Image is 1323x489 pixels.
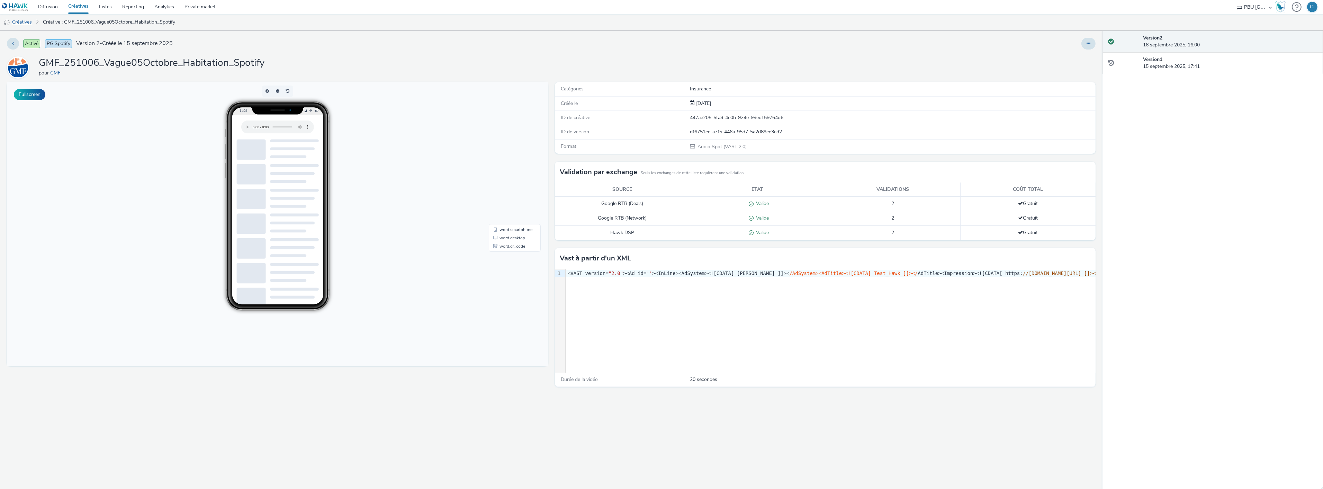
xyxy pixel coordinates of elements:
span: 2 [891,215,894,221]
div: Création 15 septembre 2025, 17:41 [695,100,711,107]
span: word.smartphone [493,145,525,150]
span: Format [561,143,577,150]
li: word.qr_code [483,160,532,168]
a: GMF [50,70,63,76]
a: Créative : GMF_251006_Vague05Octobre_Habitation_Spotify [39,14,179,30]
a: GMF [7,64,32,71]
img: Hawk Academy [1275,1,1286,12]
span: Créée le [561,100,578,107]
span: "2.0" [609,270,623,276]
span: Version 2 - Créée le 15 septembre 2025 [76,39,173,47]
strong: Version 2 [1143,35,1162,41]
h1: GMF_251006_Vague05Octobre_Habitation_Spotify [39,56,264,70]
span: word.qr_code [493,162,518,166]
span: Valide [754,200,769,207]
span: Audio Spot (VAST 2.0) [697,143,747,150]
th: Etat [690,183,825,197]
span: 11:29 [232,27,240,30]
div: CJ [1310,2,1315,12]
th: Coût total [960,183,1096,197]
th: Validations [825,183,961,197]
span: Valide [754,229,769,236]
strong: Version 1 [1143,56,1162,63]
span: word.desktop [493,154,518,158]
img: audio [3,19,10,26]
div: 447ae205-5fa8-4e0b-924e-99ec159764d6 [690,114,1095,121]
td: Google RTB (Network) [555,211,690,226]
img: GMF [8,57,28,78]
span: Catégories [561,86,584,92]
div: 1 [555,270,562,277]
small: Seuls les exchanges de cette liste requièrent une validation [641,170,744,176]
span: [DATE] [695,100,711,107]
span: Gratuit [1018,200,1038,207]
div: df6751ee-a7f5-446a-95d7-5a2d89ee3ed2 [690,128,1095,135]
td: Google RTB (Deals) [555,197,690,211]
span: Valide [754,215,769,221]
span: 2 [891,200,894,207]
div: 16 septembre 2025, 16:00 [1143,35,1317,49]
span: Gratuit [1018,215,1038,221]
h3: Validation par exchange [560,167,638,177]
li: word.desktop [483,152,532,160]
span: '' [647,270,652,276]
span: PG Spotify [45,39,72,48]
span: pour [39,70,50,76]
span: ID de version [561,128,589,135]
td: Hawk DSP [555,225,690,240]
span: /AdSystem><AdTitle><![CDATA[ Test_Hawk ]]></ [790,270,918,276]
button: Fullscreen [14,89,45,100]
span: 20 secondes [690,376,717,383]
div: 15 septembre 2025, 17:41 [1143,56,1317,70]
span: 2 [891,229,894,236]
span: Gratuit [1018,229,1038,236]
li: word.smartphone [483,143,532,152]
th: Source [555,183,690,197]
img: undefined Logo [2,3,28,11]
div: Insurance [690,86,1095,92]
h3: Vast à partir d'un XML [560,253,631,264]
a: Hawk Academy [1275,1,1288,12]
span: Durée de la vidéo [561,376,598,383]
span: Activé [23,39,40,48]
span: ID de créative [561,114,591,121]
